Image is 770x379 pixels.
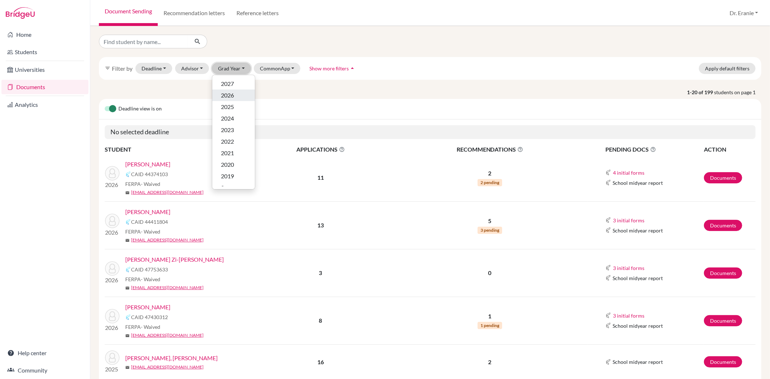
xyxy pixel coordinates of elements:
[125,180,160,188] span: FERPA
[605,170,611,175] img: Common App logo
[112,65,132,72] span: Filter by
[1,62,88,77] a: Universities
[303,63,362,74] button: Show more filtersarrow_drop_up
[125,191,130,195] span: mail
[105,323,119,332] p: 2026
[221,103,234,111] span: 2025
[105,180,119,189] p: 2026
[687,88,714,96] strong: 1-20 of 199
[704,315,742,326] a: Documents
[605,217,611,223] img: Common App logo
[221,183,224,192] span: 0
[605,227,611,233] img: Common App logo
[221,160,234,169] span: 2020
[212,78,255,90] button: 2027
[131,364,204,370] a: [EMAIL_ADDRESS][DOMAIN_NAME]
[105,166,119,180] img: Kang, Liyeh
[221,172,234,180] span: 2019
[392,169,588,178] p: 2
[319,269,322,276] b: 3
[141,276,160,282] span: - Waived
[125,171,131,177] img: Common App logo
[105,228,119,237] p: 2026
[319,317,322,324] b: 8
[392,217,588,225] p: 5
[392,269,588,277] p: 0
[613,322,663,330] span: School midyear report
[212,182,255,193] button: 0
[105,145,249,154] th: STUDENT
[131,189,204,196] a: [EMAIL_ADDRESS][DOMAIN_NAME]
[125,267,131,273] img: Common App logo
[613,169,645,177] button: 4 initial forms
[131,266,168,273] span: CAID 47753633
[392,145,588,154] span: RECOMMENDATIONS
[125,228,160,235] span: FERPA
[212,113,255,124] button: 2024
[131,218,168,226] span: CAID 44411804
[212,136,255,147] button: 2022
[704,172,742,183] a: Documents
[309,65,349,71] span: Show more filters
[125,219,131,225] img: Common App logo
[221,114,234,123] span: 2024
[317,222,324,228] b: 13
[1,27,88,42] a: Home
[249,145,391,154] span: APPLICATIONS
[125,286,130,290] span: mail
[141,181,160,187] span: - Waived
[212,170,255,182] button: 2019
[221,79,234,88] span: 2027
[125,334,130,338] span: mail
[704,220,742,231] a: Documents
[605,265,611,271] img: Common App logo
[613,358,663,366] span: School midyear report
[125,275,160,283] span: FERPA
[99,35,188,48] input: Find student by name...
[212,63,251,74] button: Grad Year
[131,284,204,291] a: [EMAIL_ADDRESS][DOMAIN_NAME]
[212,159,255,170] button: 2020
[125,208,170,216] a: [PERSON_NAME]
[317,174,324,181] b: 11
[221,137,234,146] span: 2022
[704,356,742,367] a: Documents
[605,359,611,365] img: Common App logo
[699,63,756,74] button: Apply default filters
[131,332,204,339] a: [EMAIL_ADDRESS][DOMAIN_NAME]
[105,350,119,365] img: CHIANG, YUANCHIAO ALAN
[704,145,756,154] th: ACTION
[1,80,88,94] a: Documents
[349,65,356,72] i: arrow_drop_up
[105,65,110,71] i: filter_list
[613,264,645,272] button: 3 initial forms
[105,261,119,276] img: Liu, Evelyn Zi-Tang
[1,45,88,59] a: Students
[392,312,588,321] p: 1
[221,149,234,157] span: 2021
[131,237,204,243] a: [EMAIL_ADDRESS][DOMAIN_NAME]
[125,238,130,243] span: mail
[605,313,611,318] img: Common App logo
[605,323,611,328] img: Common App logo
[212,101,255,113] button: 2025
[105,276,119,284] p: 2026
[118,105,162,113] span: Deadline view is on
[125,160,170,169] a: [PERSON_NAME]
[131,313,168,321] span: CAID 47430312
[212,90,255,101] button: 2026
[714,88,761,96] span: students on page 1
[105,365,119,374] p: 2025
[212,124,255,136] button: 2023
[704,267,742,279] a: Documents
[605,145,703,154] span: PENDING DOCS
[613,312,645,320] button: 3 initial forms
[175,63,209,74] button: Advisor
[141,324,160,330] span: - Waived
[135,63,172,74] button: Deadline
[613,227,663,234] span: School midyear report
[125,314,131,320] img: Common App logo
[105,309,119,323] img: Chow, Kyle
[125,365,130,370] span: mail
[125,354,218,362] a: [PERSON_NAME], [PERSON_NAME]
